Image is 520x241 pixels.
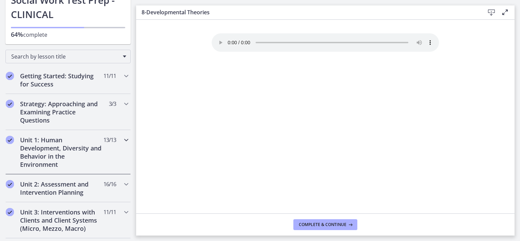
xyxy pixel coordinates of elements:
span: 11 / 11 [103,208,116,216]
h2: Unit 1: Human Development, Diversity and Behavior in the Environment [20,136,103,168]
span: Search by lesson title [11,53,119,60]
i: Completed [6,136,14,144]
span: 13 / 13 [103,136,116,144]
h2: Unit 2: Assessment and Intervention Planning [20,180,103,196]
span: 3 / 3 [109,100,116,108]
h2: Getting Started: Studying for Success [20,72,103,88]
i: Completed [6,72,14,80]
h2: Unit 3: Interventions with Clients and Client Systems (Micro, Mezzo, Macro) [20,208,103,232]
h2: Strategy: Approaching and Examining Practice Questions [20,100,103,124]
i: Completed [6,100,14,108]
p: complete [11,30,125,39]
i: Completed [6,180,14,188]
div: Search by lesson title [5,50,131,63]
button: Complete & continue [293,219,357,230]
i: Completed [6,208,14,216]
span: 64% [11,30,23,38]
span: Complete & continue [299,222,346,227]
h3: 8-Developmental Theories [142,8,474,16]
span: 11 / 11 [103,72,116,80]
span: 16 / 16 [103,180,116,188]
